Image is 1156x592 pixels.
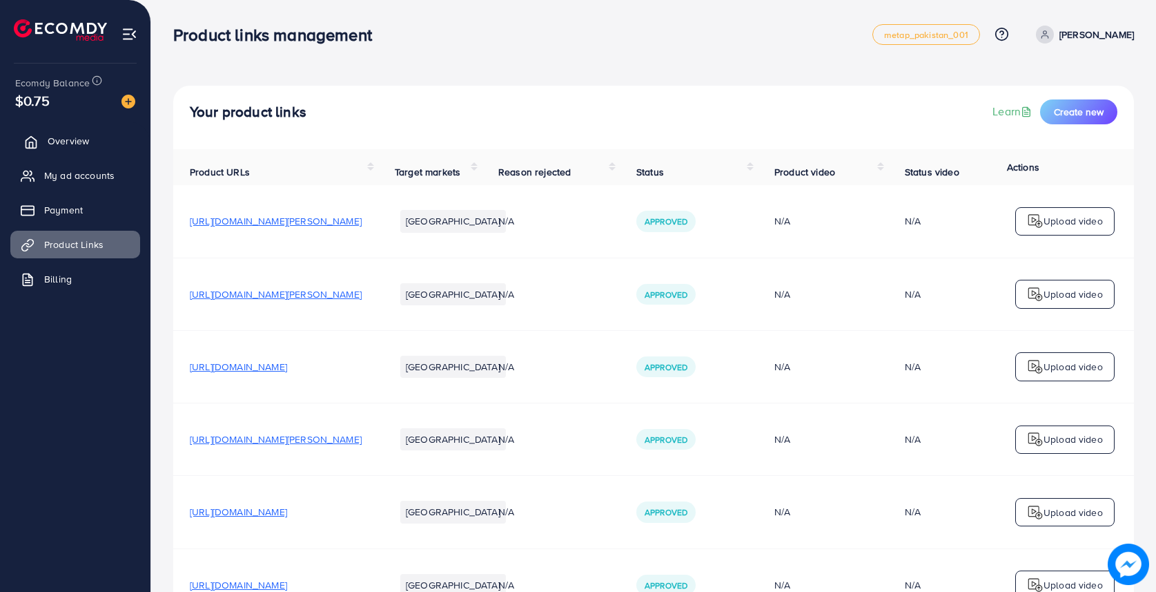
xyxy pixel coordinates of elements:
span: Payment [44,203,83,217]
span: Actions [1007,160,1039,174]
div: N/A [774,505,872,519]
img: logo [1027,504,1044,521]
span: N/A [498,287,514,301]
a: Product Links [10,231,140,258]
div: N/A [774,578,872,592]
li: [GEOGRAPHIC_DATA] [400,356,506,378]
div: N/A [774,432,872,446]
img: logo [1027,431,1044,448]
span: Reason rejected [498,165,571,179]
a: Payment [10,196,140,224]
span: Target markets [395,165,460,179]
img: logo [1027,213,1044,229]
div: N/A [774,360,872,374]
li: [GEOGRAPHIC_DATA] [400,210,506,232]
div: N/A [905,578,921,592]
p: Upload video [1044,359,1103,375]
span: $0.75 [15,90,50,111]
span: Approved [645,580,687,591]
a: Billing [10,265,140,293]
p: Upload video [1044,286,1103,303]
span: [URL][DOMAIN_NAME] [190,578,287,592]
span: Approved [645,216,687,227]
li: [GEOGRAPHIC_DATA] [400,501,506,523]
button: Create new [1040,99,1117,124]
img: logo [1027,359,1044,375]
img: menu [121,26,137,42]
a: [PERSON_NAME] [1030,26,1134,44]
div: N/A [905,360,921,374]
div: N/A [905,505,921,519]
li: [GEOGRAPHIC_DATA] [400,283,506,305]
span: Approved [645,434,687,446]
span: Status [636,165,664,179]
a: metap_pakistan_001 [872,24,980,45]
span: N/A [498,214,514,228]
img: image [1108,544,1149,585]
span: [URL][DOMAIN_NAME][PERSON_NAME] [190,287,362,301]
span: metap_pakistan_001 [884,30,968,39]
span: N/A [498,505,514,519]
span: Status video [905,165,959,179]
div: N/A [774,287,872,301]
span: Overview [48,134,89,148]
span: N/A [498,578,514,592]
span: Approved [645,361,687,373]
a: Learn [992,104,1035,120]
span: N/A [498,360,514,374]
p: [PERSON_NAME] [1059,26,1134,43]
p: Upload video [1044,213,1103,229]
a: Overview [10,127,140,155]
span: [URL][DOMAIN_NAME][PERSON_NAME] [190,432,362,446]
span: Product video [774,165,835,179]
img: logo [1027,286,1044,303]
a: My ad accounts [10,162,140,189]
img: image [121,95,135,108]
span: [URL][DOMAIN_NAME] [190,360,287,374]
p: Upload video [1044,431,1103,448]
span: [URL][DOMAIN_NAME][PERSON_NAME] [190,214,362,228]
div: N/A [774,214,872,228]
p: Upload video [1044,504,1103,521]
img: logo [14,19,107,41]
div: N/A [905,432,921,446]
div: N/A [905,287,921,301]
span: Product Links [44,238,104,251]
span: Approved [645,289,687,300]
li: [GEOGRAPHIC_DATA] [400,428,506,450]
span: Product URLs [190,165,250,179]
span: Create new [1054,105,1104,119]
h3: Product links management [173,25,383,45]
div: N/A [905,214,921,228]
h4: Your product links [190,104,306,121]
span: Billing [44,272,72,286]
span: My ad accounts [44,169,115,182]
span: N/A [498,432,514,446]
span: Ecomdy Balance [15,76,90,90]
span: Approved [645,506,687,518]
span: [URL][DOMAIN_NAME] [190,505,287,519]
